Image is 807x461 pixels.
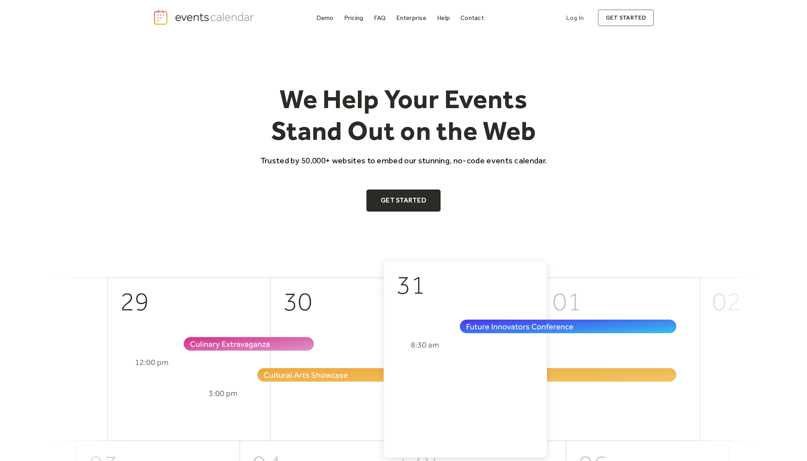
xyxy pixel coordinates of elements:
a: Demo [313,13,337,23]
h1: We Help Your Events Stand Out on the Web [253,83,554,147]
div: Enterprise [396,16,426,20]
div: FAQ [374,16,386,20]
a: Enterprise [393,13,429,23]
a: get started [598,9,654,26]
a: Log In [558,9,592,26]
div: Pricing [344,16,363,20]
a: Get Started [366,190,441,212]
a: FAQ [371,13,389,23]
div: Help [437,16,450,20]
p: Trusted by 50,000+ websites to embed our stunning, no-code events calendar. [253,155,554,166]
a: Contact [457,13,487,23]
a: Help [434,13,453,23]
div: Contact [460,16,484,20]
a: Pricing [341,13,366,23]
div: Demo [316,16,334,20]
a: home [153,9,256,25]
